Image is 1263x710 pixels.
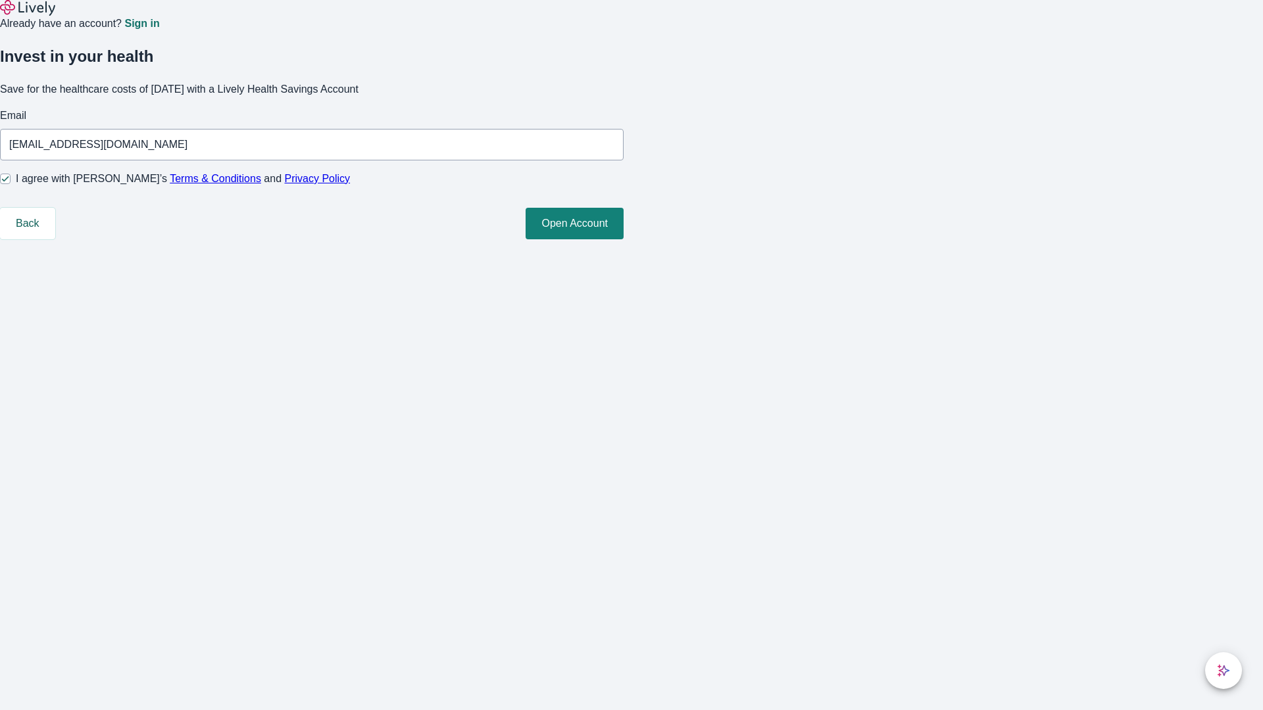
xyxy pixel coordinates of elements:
svg: Lively AI Assistant [1217,664,1230,677]
button: chat [1205,652,1242,689]
span: I agree with [PERSON_NAME]’s and [16,171,350,187]
button: Open Account [526,208,624,239]
a: Sign in [124,18,159,29]
a: Terms & Conditions [170,173,261,184]
a: Privacy Policy [285,173,351,184]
